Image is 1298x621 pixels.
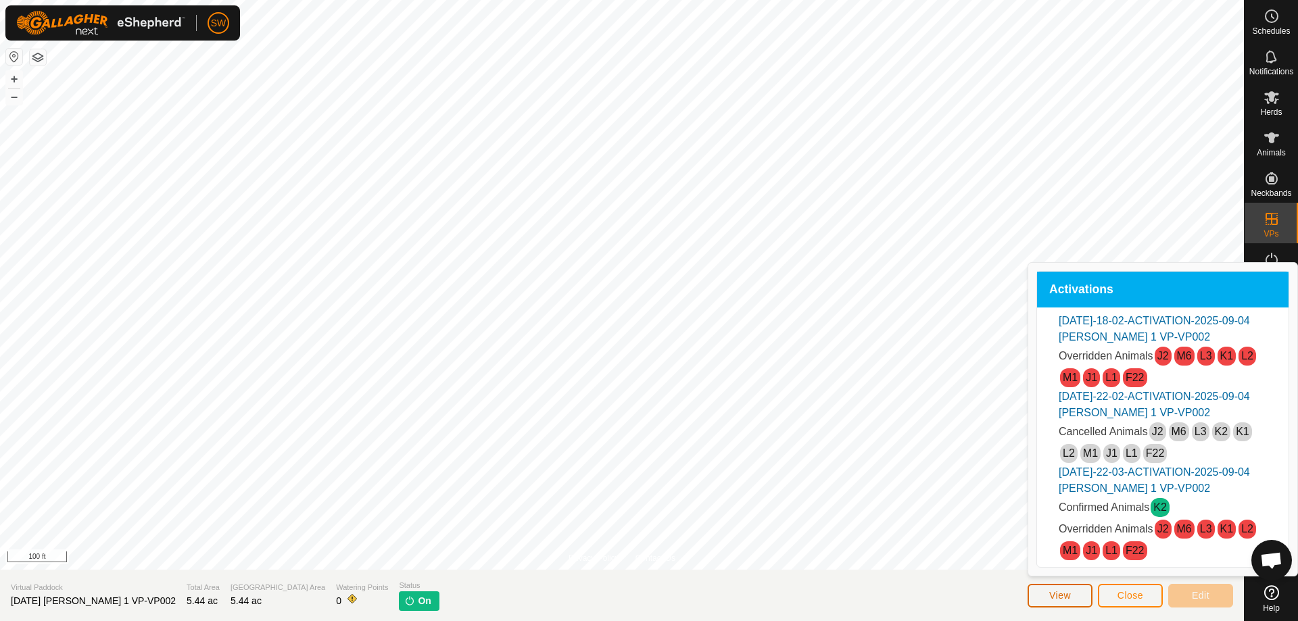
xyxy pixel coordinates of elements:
a: L2 [1241,350,1253,362]
a: M1 [1063,372,1078,383]
a: M1 [1083,447,1098,459]
span: 5.44 ac [231,595,262,606]
span: 5.44 ac [187,595,218,606]
span: On [418,594,431,608]
a: L2 [1241,523,1253,535]
a: M6 [1172,426,1186,437]
span: Edit [1192,590,1209,601]
span: Virtual Paddock [11,582,176,593]
span: Animals [1257,149,1286,157]
a: K1 [1236,426,1249,437]
a: [DATE]-22-02-ACTIVATION-2025-09-04 [PERSON_NAME] 1 VP-VP002 [1059,391,1250,418]
span: Cancelled Animals [1059,426,1148,437]
a: M6 [1177,350,1192,362]
span: Activations [1049,284,1113,296]
a: L3 [1195,426,1207,437]
a: K1 [1220,523,1234,535]
a: L1 [1105,545,1117,556]
a: L1 [1105,372,1117,383]
button: – [6,89,22,105]
a: J1 [1086,372,1097,383]
span: Herds [1260,108,1282,116]
span: Watering Points [336,582,388,593]
a: J2 [1152,426,1163,437]
span: Help [1263,604,1280,612]
span: Overridden Animals [1059,350,1153,362]
span: SW [211,16,226,30]
button: View [1028,584,1092,607]
a: L1 [1126,447,1138,459]
span: View [1049,590,1071,601]
a: Help [1245,580,1298,618]
span: Overridden Animals [1059,523,1153,535]
a: L2 [1063,447,1075,459]
a: Contact Us [635,552,675,564]
a: L3 [1200,523,1212,535]
a: M6 [1177,523,1192,535]
span: [DATE] [PERSON_NAME] 1 VP-VP002 [11,595,176,606]
span: Status [399,580,439,591]
span: 0 [336,595,341,606]
a: Privacy Policy [569,552,619,564]
a: L3 [1200,350,1212,362]
button: Reset Map [6,49,22,65]
span: Schedules [1252,27,1290,35]
a: J2 [1157,350,1169,362]
img: turn-on [404,595,415,606]
span: Neckbands [1251,189,1291,197]
a: J2 [1157,523,1169,535]
span: Notifications [1249,68,1293,76]
a: F22 [1146,447,1165,459]
a: F22 [1126,545,1145,556]
div: Open chat [1251,540,1292,580]
a: [DATE]-22-03-ACTIVATION-2025-09-04 [PERSON_NAME] 1 VP-VP002 [1059,466,1250,494]
button: Edit [1168,584,1233,607]
span: Confirmed Animals [1059,501,1149,513]
span: [GEOGRAPHIC_DATA] Area [231,582,325,593]
img: Gallagher Logo [16,11,185,35]
span: Total Area [187,582,220,593]
span: Close [1117,590,1143,601]
button: + [6,71,22,87]
a: K2 [1153,501,1167,513]
a: K1 [1220,350,1234,362]
button: Map Layers [30,49,46,66]
a: J1 [1106,447,1117,459]
a: J1 [1086,545,1097,556]
span: VPs [1264,230,1278,238]
a: F22 [1126,372,1145,383]
button: Close [1098,584,1163,607]
a: K2 [1215,426,1228,437]
a: M1 [1063,545,1078,556]
a: [DATE]-18-02-ACTIVATION-2025-09-04 [PERSON_NAME] 1 VP-VP002 [1059,315,1250,343]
